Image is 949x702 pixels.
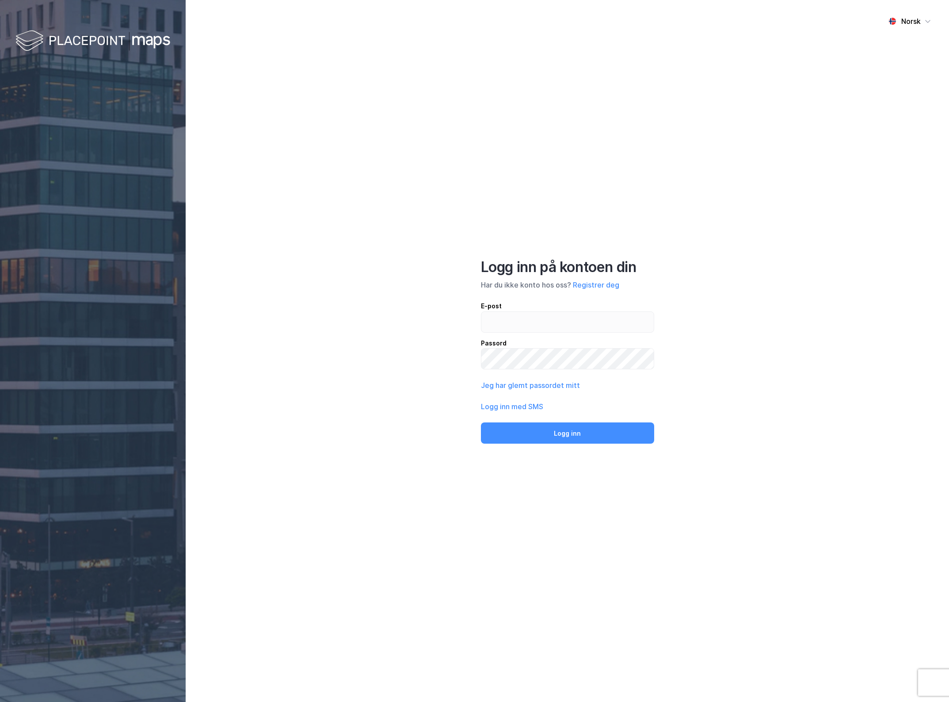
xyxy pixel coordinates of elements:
div: E-post [481,301,654,311]
button: Jeg har glemt passordet mitt [481,380,580,391]
button: Logg inn med SMS [481,401,543,412]
button: Registrer deg [573,280,619,290]
div: Norsk [901,16,921,27]
button: Logg inn [481,422,654,444]
div: Logg inn på kontoen din [481,258,654,276]
div: Passord [481,338,654,349]
div: Har du ikke konto hos oss? [481,280,654,290]
img: logo-white.f07954bde2210d2a523dddb988cd2aa7.svg [15,28,170,54]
